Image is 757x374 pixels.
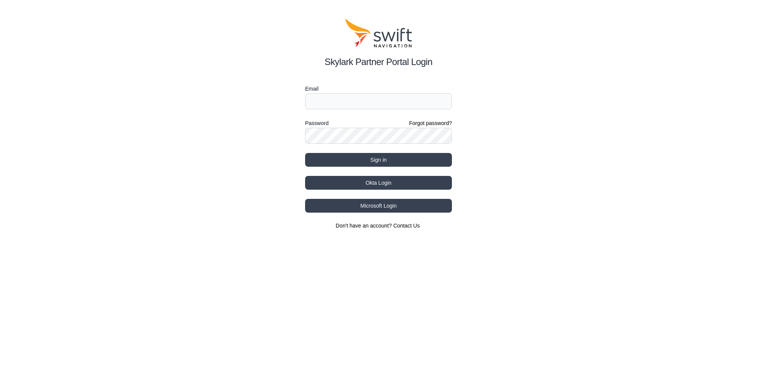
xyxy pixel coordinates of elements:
label: Email [305,84,452,93]
a: Contact Us [393,223,420,229]
section: Don't have an account? [305,222,452,229]
button: Microsoft Login [305,199,452,213]
button: Okta Login [305,176,452,190]
label: Password [305,119,328,128]
a: Forgot password? [409,119,452,127]
h2: Skylark Partner Portal Login [305,55,452,69]
button: Sign in [305,153,452,167]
